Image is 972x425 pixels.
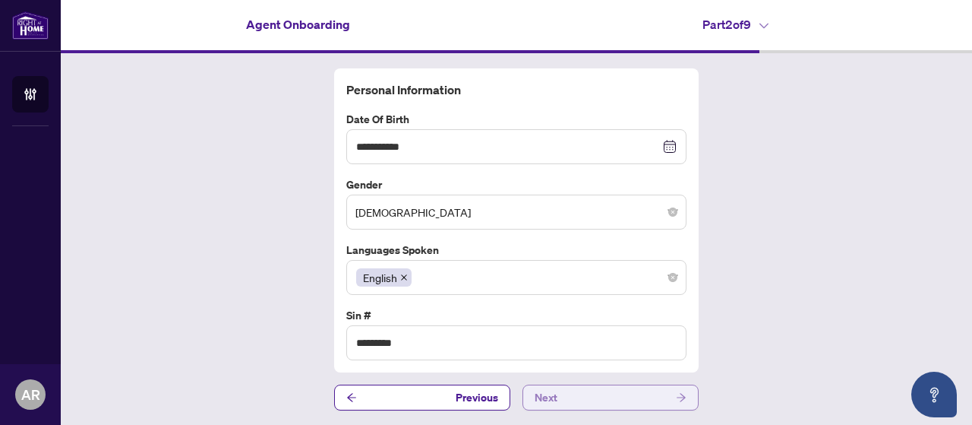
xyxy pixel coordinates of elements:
[668,273,677,282] span: close-circle
[21,384,40,405] span: AR
[346,81,686,99] h4: Personal Information
[346,392,357,403] span: arrow-left
[456,385,498,410] span: Previous
[346,242,686,258] label: Languages spoken
[522,385,699,411] button: Next
[246,15,350,33] h4: Agent Onboarding
[668,208,677,217] span: close-circle
[676,392,686,403] span: arrow-right
[346,307,686,324] label: Sin #
[346,176,686,193] label: Gender
[334,385,510,411] button: Previous
[535,385,557,410] span: Next
[355,198,677,227] span: Female
[12,11,49,40] img: logo
[702,15,768,33] h4: Part 2 of 9
[363,269,397,286] span: English
[356,268,412,287] span: English
[346,111,686,128] label: Date of Birth
[400,274,408,281] span: close
[911,372,957,417] button: Open asap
